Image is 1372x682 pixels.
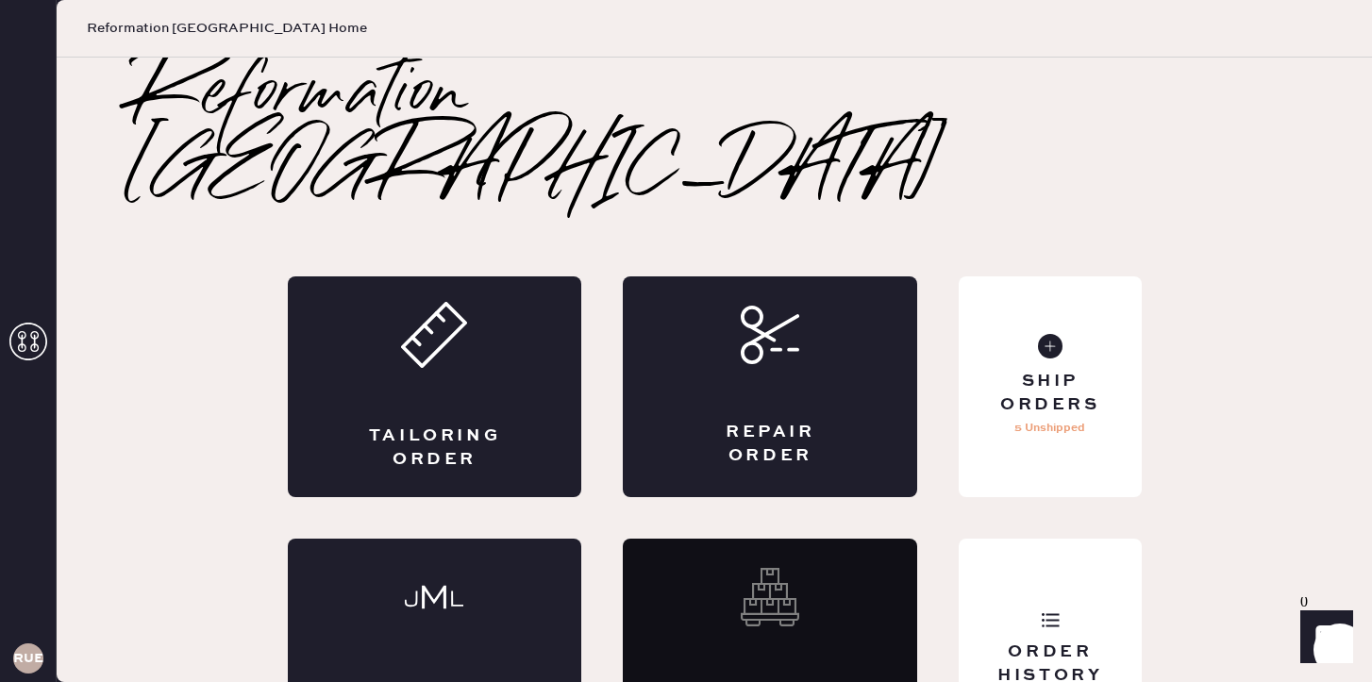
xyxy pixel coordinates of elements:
iframe: Front Chat [1282,597,1364,678]
p: 5 Unshipped [1014,417,1085,440]
span: Reformation [GEOGRAPHIC_DATA] Home [87,19,367,38]
h2: Reformation [GEOGRAPHIC_DATA] [132,58,1297,208]
div: Ship Orders [974,370,1126,417]
div: Repair Order [698,421,842,468]
h3: RUESA [13,652,43,665]
div: Tailoring Order [363,424,507,472]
